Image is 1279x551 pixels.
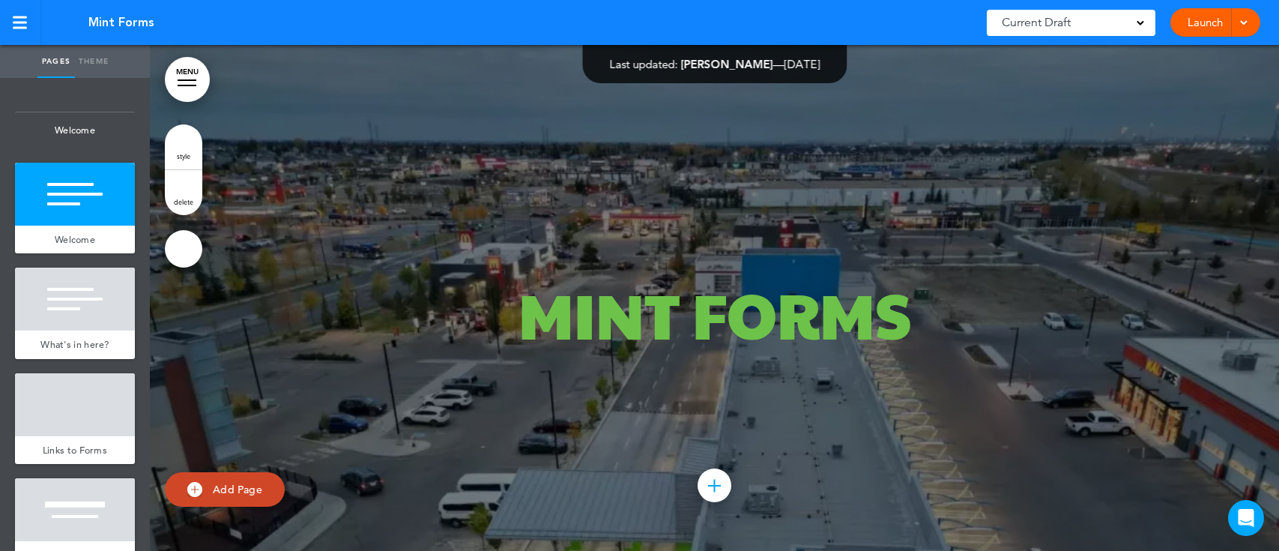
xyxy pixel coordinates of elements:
a: Theme [75,45,112,78]
a: style [165,124,202,169]
span: [PERSON_NAME] [680,57,772,71]
img: add.svg [187,482,202,497]
span: [DATE] [784,57,820,71]
span: What's in here? [40,338,109,351]
span: style [177,151,190,160]
span: Add Page [213,482,262,496]
span: Current Draft [1002,12,1071,33]
a: Welcome [15,226,135,254]
a: delete [165,170,202,215]
a: Add Page [165,472,285,508]
span: delete [174,197,193,206]
a: Launch [1182,8,1229,37]
span: Last updated: [609,57,677,71]
span: Mint Forms [88,14,154,31]
a: What's in here? [15,331,135,359]
span: Welcome [15,112,135,148]
a: Pages [37,45,75,78]
a: MENU [165,57,210,102]
a: Links to Forms [15,436,135,465]
span: Links to Forms [43,444,107,457]
div: — [609,58,820,70]
span: MINT FORMS [518,268,911,358]
div: Open Intercom Messenger [1228,500,1264,536]
span: Welcome [55,233,95,246]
